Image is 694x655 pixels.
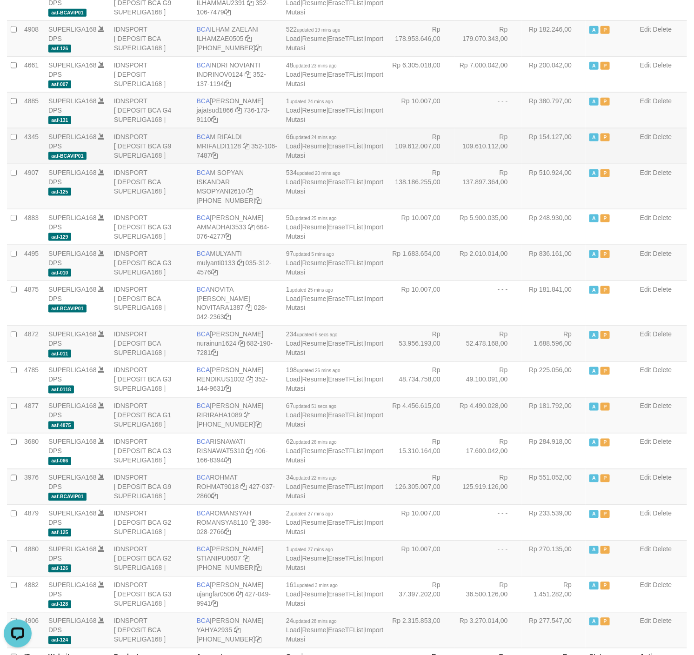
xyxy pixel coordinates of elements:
td: Rp 5.900.035,00 [454,209,522,245]
a: SUPERLIGA168 [48,97,97,105]
a: Resume [302,591,327,598]
td: ILHAM ZAELANI [PHONE_NUMBER] [193,20,282,56]
td: Rp 2.010.014,00 [454,245,522,281]
td: Rp 154.127,00 [522,128,586,164]
a: Delete [653,214,672,221]
a: EraseTFList [328,142,363,150]
td: IDNSPORT [ DEPOSIT BCA G3 SUPERLIGA168 ] [110,209,193,245]
a: Delete [653,133,672,140]
td: MULYANTI 035-312-4576 [193,245,282,281]
span: 522 [286,26,340,33]
td: M SOPYAN ISKANDAR [PHONE_NUMBER] [193,164,282,209]
span: 50 [286,214,337,221]
a: Import Mutasi [286,107,383,123]
a: Copy ROMANSYA8110 to clipboard [250,519,256,527]
a: Copy 4270499941 to clipboard [211,600,218,608]
a: Load [286,483,300,491]
td: IDNSPORT [ DEPOSIT BCA G9 SUPERLIGA168 ] [110,128,193,164]
span: BCA [197,286,210,293]
td: DPS [45,20,110,56]
span: 48 [286,61,337,69]
a: Import Mutasi [286,448,383,464]
td: DPS [45,209,110,245]
span: aaf-125 [48,188,71,196]
a: Import Mutasi [286,259,383,276]
span: updated 24 mins ago [294,135,337,140]
a: Copy jajatsud1866 to clipboard [235,107,242,114]
a: Import Mutasi [286,35,383,52]
td: Rp 10.007,00 [387,92,454,128]
td: [PERSON_NAME] 664-076-4277 [193,209,282,245]
span: 1 [286,286,333,293]
td: DPS [45,164,110,209]
span: aaf-BCAVIP01 [48,305,87,313]
td: 4883 [20,209,45,245]
a: EraseTFList [328,178,363,186]
a: RISNAWAT5310 [197,448,245,455]
a: Delete [653,438,672,446]
a: Load [286,627,300,634]
a: Load [286,71,300,78]
span: BCA [197,133,210,140]
a: Resume [302,71,327,78]
a: SUPERLIGA168 [48,474,97,481]
a: Delete [653,510,672,517]
td: NOVITA [PERSON_NAME] 028-042-2363 [193,281,282,326]
a: Copy 0353124576 to clipboard [211,268,218,276]
a: Delete [653,474,672,481]
td: Rp 7.000.042,00 [454,56,522,92]
a: Copy 3521449631 to clipboard [224,385,231,393]
a: ILHAMZAE0505 [197,35,244,42]
a: Resume [302,340,327,348]
a: Copy 4270372860 to clipboard [211,493,218,500]
a: ROMANSYA8110 [197,519,248,527]
a: Copy MRIFALDI1128 to clipboard [243,142,249,150]
a: SUPERLIGA168 [48,581,97,589]
a: Import Mutasi [286,591,383,608]
a: INDRINOV0124 [197,71,243,78]
a: SUPERLIGA168 [48,510,97,517]
a: SUPERLIGA168 [48,133,97,140]
a: EraseTFList [328,627,363,634]
span: | | | [286,169,383,195]
a: Import Mutasi [286,340,383,357]
a: Copy 4062281611 to clipboard [255,421,262,428]
a: SUPERLIGA168 [48,402,97,410]
a: Copy MSOPYANI2610 to clipboard [247,187,253,195]
a: RIRIRAHA1089 [197,412,242,419]
td: [PERSON_NAME] 736-173-9110 [193,92,282,128]
a: SUPERLIGA168 [48,546,97,553]
td: IDNSPORT [ DEPOSIT BCA SUPERLIGA168 ] [110,164,193,209]
td: 4908 [20,20,45,56]
span: 534 [286,169,340,176]
a: Import Mutasi [286,555,383,572]
a: Copy NOVITARA1387 to clipboard [246,304,252,312]
span: BCA [197,250,210,257]
span: BCA [197,214,210,221]
a: SUPERLIGA168 [48,169,97,176]
td: Rp 1.683.654,00 [387,245,454,281]
a: Resume [302,483,327,491]
a: Copy STIANIPU0607 to clipboard [243,555,249,562]
a: Resume [302,376,327,383]
a: Resume [302,178,327,186]
span: 97 [286,250,334,257]
span: | | | [286,250,383,276]
td: INDRI NOVIANTI 352-137-1194 [193,56,282,92]
span: 1 [286,97,333,105]
a: Load [286,259,300,267]
a: Copy ILHAMZAE0505 to clipboard [246,35,252,42]
span: updated 23 mins ago [294,63,337,68]
a: Copy 4062280631 to clipboard [255,44,262,52]
a: SUPERLIGA168 [48,617,97,625]
td: Rp 836.161,00 [522,245,586,281]
a: Delete [653,26,672,33]
a: Load [286,448,300,455]
a: EraseTFList [328,295,363,302]
a: Copy RENDIKUS1002 to clipboard [247,376,253,383]
span: aaf-007 [48,80,71,88]
td: Rp 248.930,00 [522,209,586,245]
a: Import Mutasi [286,483,383,500]
a: Resume [302,627,327,634]
a: ROHMAT9018 [197,483,239,491]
